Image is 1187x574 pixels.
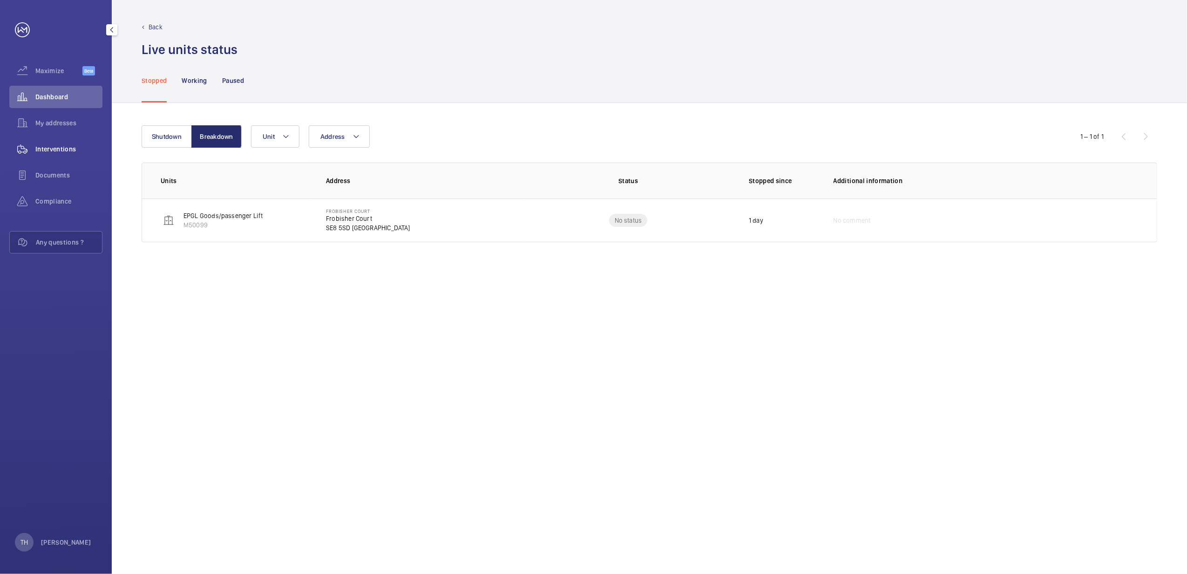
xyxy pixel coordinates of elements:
[191,125,242,148] button: Breakdown
[35,171,102,180] span: Documents
[222,76,244,85] p: Paused
[142,76,167,85] p: Stopped
[35,66,82,75] span: Maximize
[1080,132,1104,141] div: 1 – 1 of 1
[834,176,1138,185] p: Additional information
[326,223,410,232] p: SE8 5SD [GEOGRAPHIC_DATA]
[142,41,237,58] h1: Live units status
[320,133,345,140] span: Address
[183,220,263,230] p: M50099
[834,216,871,225] span: No comment
[35,197,102,206] span: Compliance
[35,144,102,154] span: Interventions
[142,125,192,148] button: Shutdown
[182,76,207,85] p: Working
[35,92,102,102] span: Dashboard
[20,538,28,547] p: TH
[41,538,91,547] p: [PERSON_NAME]
[615,216,642,225] p: No status
[35,118,102,128] span: My addresses
[251,125,299,148] button: Unit
[163,215,174,226] img: elevator.svg
[749,176,819,185] p: Stopped since
[161,176,311,185] p: Units
[529,176,727,185] p: Status
[326,176,522,185] p: Address
[183,211,263,220] p: EPGL Goods/passenger Lift
[82,66,95,75] span: Beta
[326,214,410,223] p: Frobisher Court
[749,216,763,225] p: 1 day
[263,133,275,140] span: Unit
[326,208,410,214] p: Frobisher Court
[309,125,370,148] button: Address
[36,238,102,247] span: Any questions ?
[149,22,163,32] p: Back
